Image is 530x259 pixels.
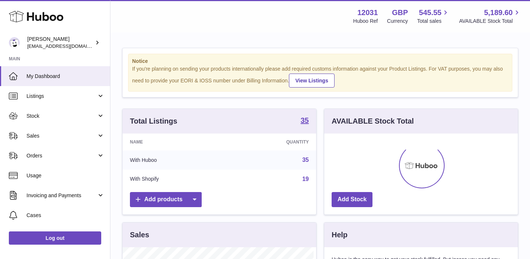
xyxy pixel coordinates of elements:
h3: Help [332,230,347,240]
h3: Sales [130,230,149,240]
a: 5,189.60 AVAILABLE Stock Total [459,8,521,25]
a: 35 [301,117,309,125]
a: Add products [130,192,202,207]
strong: GBP [392,8,408,18]
a: View Listings [289,74,334,88]
a: 545.55 Total sales [417,8,450,25]
strong: 12031 [357,8,378,18]
a: Add Stock [332,192,372,207]
strong: 35 [301,117,309,124]
strong: Notice [132,58,508,65]
span: Total sales [417,18,450,25]
a: 35 [302,157,309,163]
a: Log out [9,231,101,245]
span: AVAILABLE Stock Total [459,18,521,25]
span: 545.55 [419,8,441,18]
td: With Huboo [123,150,227,170]
span: Orders [26,152,97,159]
span: Cases [26,212,105,219]
div: [PERSON_NAME] [27,36,93,50]
span: My Dashboard [26,73,105,80]
span: Usage [26,172,105,179]
div: Currency [387,18,408,25]
h3: AVAILABLE Stock Total [332,116,414,126]
td: With Shopify [123,170,227,189]
span: Stock [26,113,97,120]
span: [EMAIL_ADDRESS][DOMAIN_NAME] [27,43,108,49]
span: Invoicing and Payments [26,192,97,199]
span: 5,189.60 [484,8,513,18]
th: Quantity [227,134,316,150]
span: Sales [26,132,97,139]
th: Name [123,134,227,150]
a: 19 [302,176,309,182]
h3: Total Listings [130,116,177,126]
span: Listings [26,93,97,100]
div: If you're planning on sending your products internationally please add required customs informati... [132,65,508,88]
img: admin@makewellforyou.com [9,37,20,48]
div: Huboo Ref [353,18,378,25]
